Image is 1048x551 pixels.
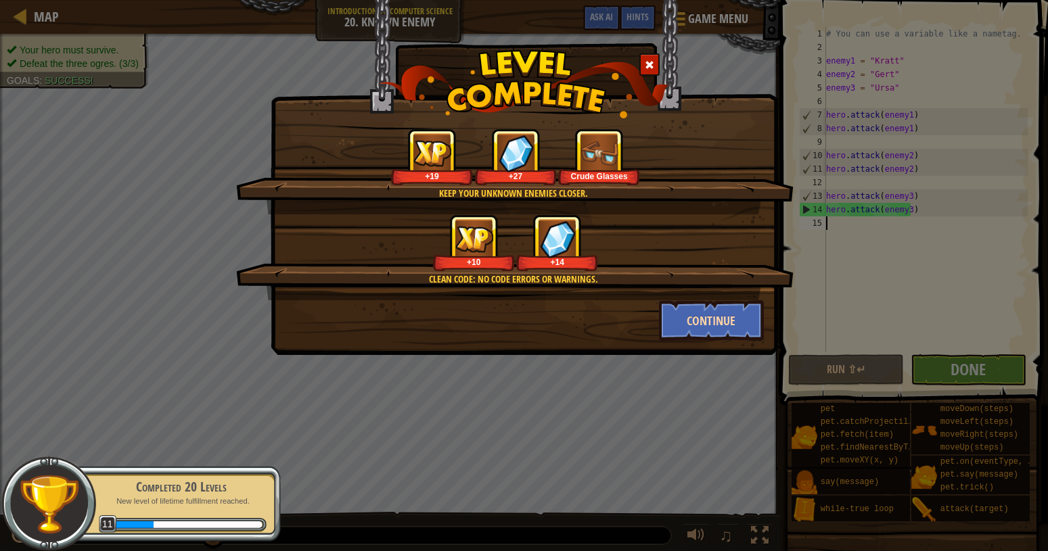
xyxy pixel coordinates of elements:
div: +27 [478,171,554,181]
div: Completed 20 Levels [96,477,267,496]
img: reward_icon_xp.png [455,226,493,252]
div: Keep your unknown enemies closer. [300,187,727,200]
p: New level of lifetime fulfillment reached. [96,496,267,506]
div: Crude Glasses [561,171,637,181]
div: Clean code: no code errors or warnings. [300,272,727,286]
img: reward_icon_gems.png [541,220,576,258]
img: reward_icon_xp.png [413,140,451,166]
img: portrait.png [581,135,618,172]
img: level_complete.png [379,50,669,118]
div: +19 [394,171,470,181]
button: Continue [659,300,764,341]
div: +14 [519,257,595,267]
img: reward_icon_gems.png [499,135,534,172]
img: trophy.png [18,473,80,535]
span: 11 [99,515,117,533]
div: +10 [436,257,512,267]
